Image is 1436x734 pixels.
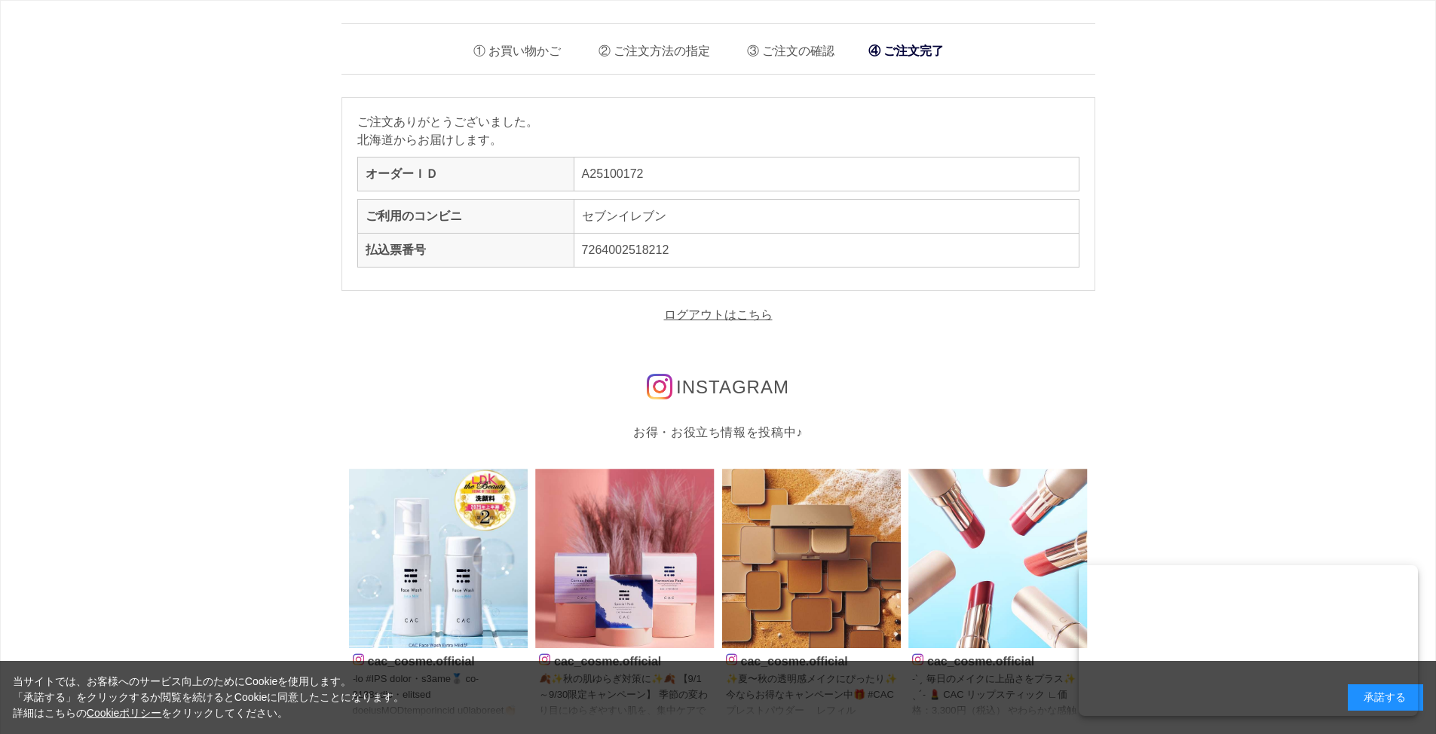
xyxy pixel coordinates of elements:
[908,469,1088,648] img: Photo by cac_cosme.official
[357,234,574,268] th: 払込票番号
[633,426,803,439] span: お得・お役立ち情報を投稿中♪
[357,200,574,234] th: ご利用のコンビニ
[726,652,898,668] p: cac_cosme.official
[647,374,672,399] img: インスタグラムのロゴ
[582,167,644,180] a: A25100172
[574,200,1079,234] td: セブンイレブン
[13,674,405,721] div: 当サイトでは、お客様へのサービス向上のためにCookieを使用します。 「承諾する」をクリックするか閲覧を続けるとCookieに同意したことになります。 詳細はこちらの をクリックしてください。
[722,469,902,648] img: Photo by cac_cosme.official
[462,32,561,63] li: お買い物かご
[736,32,834,63] li: ご注文の確認
[574,234,1079,268] td: 7264002518212
[535,469,715,648] img: Photo by cac_cosme.official
[353,652,525,668] p: cac_cosme.official
[357,158,574,191] th: オーダーＩＤ
[539,652,711,668] p: cac_cosme.official
[87,707,162,719] a: Cookieポリシー
[861,35,951,66] li: ご注文完了
[357,113,1079,149] p: ご注文ありがとうございました。 北海道からお届けします。
[912,652,1084,668] p: cac_cosme.official
[349,469,528,648] img: Photo by cac_cosme.official
[664,308,773,321] a: ログアウトはこちら
[587,32,710,63] li: ご注文方法の指定
[676,377,789,397] span: INSTAGRAM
